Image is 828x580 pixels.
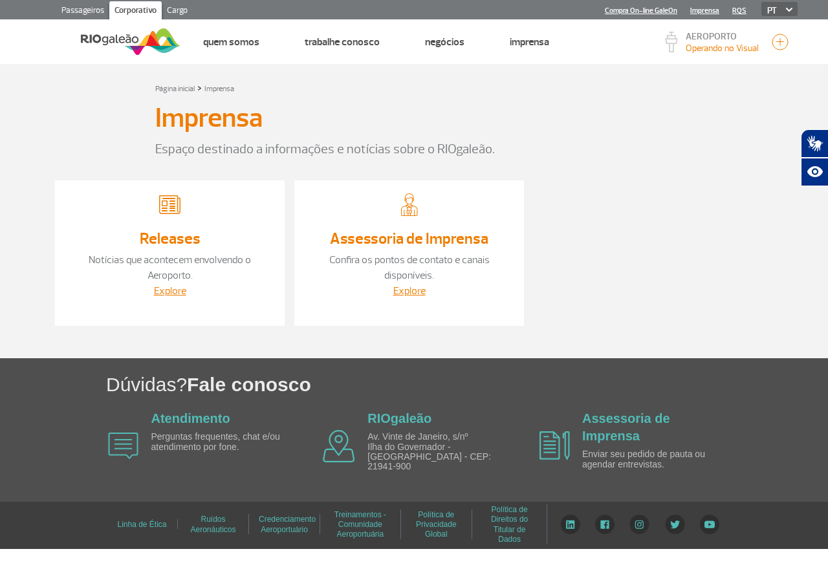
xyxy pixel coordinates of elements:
button: Abrir recursos assistivos. [801,158,828,186]
a: Imprensa [690,6,719,15]
a: Linha de Ética [117,515,166,533]
a: Credenciamento Aeroportuário [259,510,316,538]
button: Abrir tradutor de língua de sinais. [801,129,828,158]
a: Negócios [425,36,464,48]
div: Plugin de acessibilidade da Hand Talk. [801,129,828,186]
img: airplane icon [108,433,138,459]
a: Explore [154,285,186,297]
a: > [197,80,202,95]
img: Instagram [629,515,649,534]
img: LinkedIn [560,515,580,534]
span: Fale conosco [187,374,311,395]
a: Corporativo [109,1,162,22]
p: Perguntas frequentes, chat e/ou atendimento por fone. [151,432,300,452]
img: Twitter [665,515,685,534]
a: Treinamentos - Comunidade Aeroportuária [334,506,386,544]
a: Compra On-line GaleOn [605,6,677,15]
a: Política de Privacidade Global [416,506,457,544]
img: Facebook [595,515,615,534]
a: Atendimento [151,411,230,425]
a: RIOgaleão [367,411,431,425]
img: airplane icon [323,430,355,462]
p: AEROPORTO [686,32,759,41]
a: Confira os pontos de contato e canais disponíveis. [329,253,490,282]
a: Quem Somos [203,36,259,48]
h3: Imprensa [155,102,263,134]
a: Imprensa [510,36,549,48]
a: Notícias que acontecem envolvendo o Aeroporto. [89,253,251,282]
p: Visibilidade de 8000m [686,41,759,55]
a: Explore [393,285,426,297]
img: YouTube [700,515,719,534]
a: Trabalhe Conosco [305,36,380,48]
a: Assessoria de Imprensa [582,411,670,443]
p: Espaço destinado a informações e notícias sobre o RIOgaleão. [155,140,673,159]
a: Assessoria de Imprensa [330,229,488,248]
a: Releases [140,229,201,248]
h1: Dúvidas? [106,371,828,398]
a: Imprensa [204,84,234,94]
a: Passageiros [56,1,109,22]
a: RQS [732,6,746,15]
img: airplane icon [539,431,570,460]
a: Página inicial [155,84,195,94]
p: Enviar seu pedido de pauta ou agendar entrevistas. [582,449,731,469]
a: Ruídos Aeronáuticos [190,510,235,538]
a: Cargo [162,1,193,22]
p: Av. Vinte de Janeiro, s/nº Ilha do Governador - [GEOGRAPHIC_DATA] - CEP: 21941-900 [367,432,516,472]
a: Política de Direitos do Titular de Dados [491,500,528,548]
